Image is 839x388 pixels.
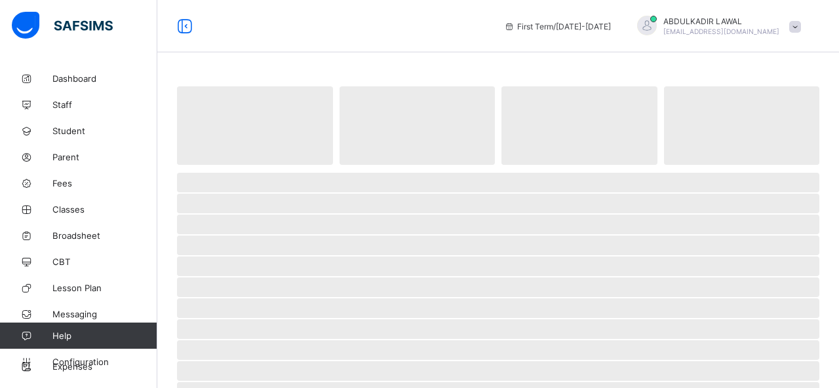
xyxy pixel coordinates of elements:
[52,309,157,319] span: Messaging
[177,173,819,192] span: ‌
[177,340,819,360] span: ‌
[52,283,157,293] span: Lesson Plan
[177,194,819,213] span: ‌
[663,16,779,26] span: ABDULKADIR LAWAL
[52,126,157,136] span: Student
[664,86,820,165] span: ‌
[177,277,819,297] span: ‌
[52,230,157,241] span: Broadsheet
[52,178,157,188] span: Fees
[504,22,611,31] span: session/term information
[663,27,779,35] span: [EMAIL_ADDRESS][DOMAIN_NAME]
[501,86,657,165] span: ‌
[12,12,113,39] img: safsims
[177,86,333,165] span: ‌
[52,204,157,215] span: Classes
[177,361,819,381] span: ‌
[177,236,819,255] span: ‌
[177,319,819,339] span: ‌
[177,215,819,234] span: ‌
[52,152,157,162] span: Parent
[52,357,157,367] span: Configuration
[177,256,819,276] span: ‌
[177,298,819,318] span: ‌
[52,73,157,84] span: Dashboard
[624,16,808,37] div: ABDULKADIRLAWAL
[52,256,157,267] span: CBT
[52,330,157,341] span: Help
[52,99,157,110] span: Staff
[340,86,496,165] span: ‌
